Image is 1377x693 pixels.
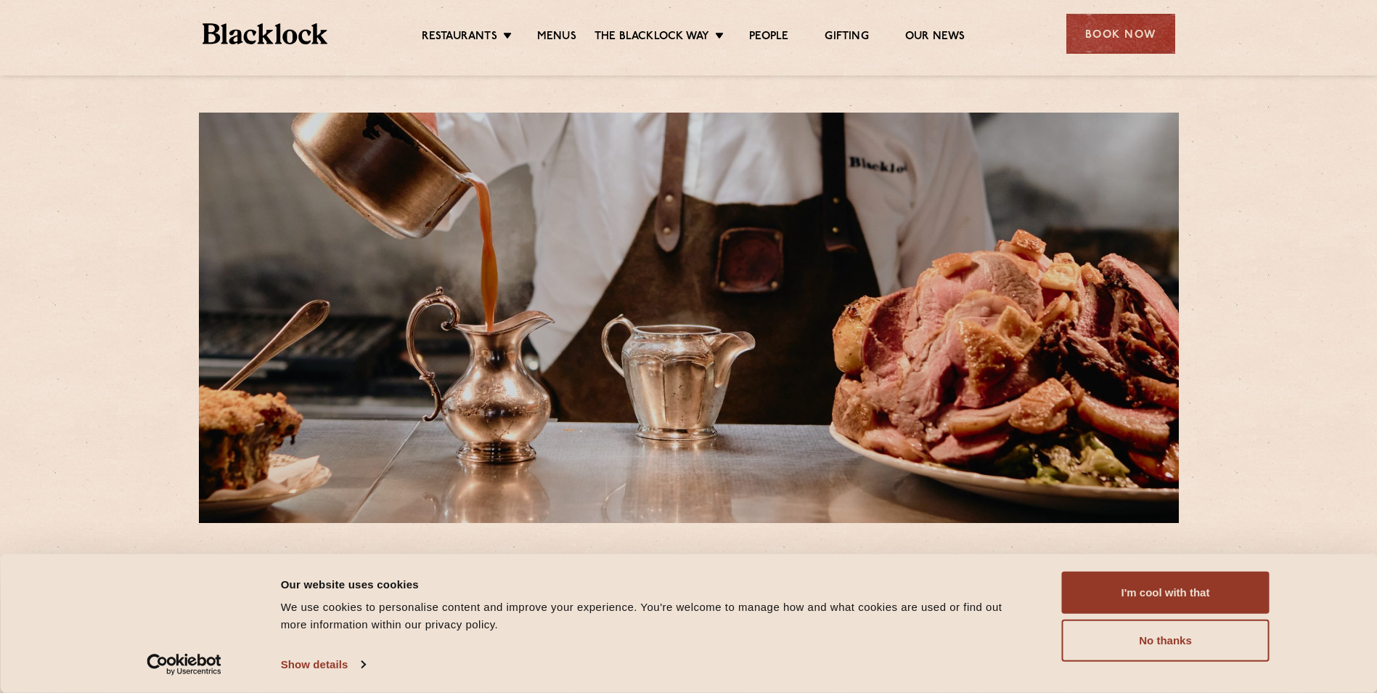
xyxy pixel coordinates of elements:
[281,575,1029,593] div: Our website uses cookies
[422,30,497,46] a: Restaurants
[203,23,328,44] img: BL_Textured_Logo-footer-cropped.svg
[1062,620,1270,662] button: No thanks
[281,599,1029,633] div: We use cookies to personalise content and improve your experience. You're welcome to manage how a...
[594,30,709,46] a: The Blacklock Way
[120,654,248,676] a: Usercentrics Cookiebot - opens in a new window
[825,30,868,46] a: Gifting
[749,30,788,46] a: People
[1062,572,1270,614] button: I'm cool with that
[281,654,365,676] a: Show details
[905,30,965,46] a: Our News
[537,30,576,46] a: Menus
[1066,14,1175,54] div: Book Now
